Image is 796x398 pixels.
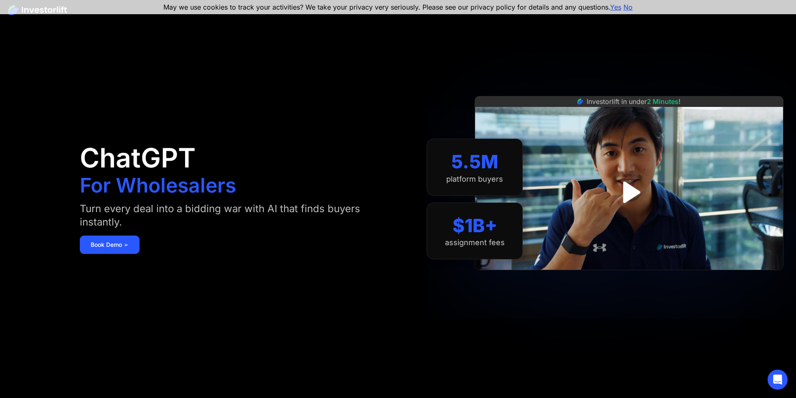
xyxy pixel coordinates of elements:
[610,174,648,211] a: open lightbox
[453,215,497,237] div: $1B+
[610,3,621,11] a: Yes
[445,238,505,247] div: assignment fees
[451,151,498,173] div: 5.5M
[80,144,196,171] h1: ChatGPT
[80,236,140,254] a: Book Demo ➢
[567,274,692,284] iframe: Customer reviews powered by Trustpilot
[587,96,681,106] div: Investorlift in under !
[80,175,236,195] h1: For Wholesalers
[647,97,679,106] span: 2 Minutes
[768,370,788,390] div: Open Intercom Messenger
[623,3,633,11] a: No
[446,175,503,184] div: platform buyers
[80,202,381,229] div: Turn every deal into a bidding war with AI that finds buyers instantly.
